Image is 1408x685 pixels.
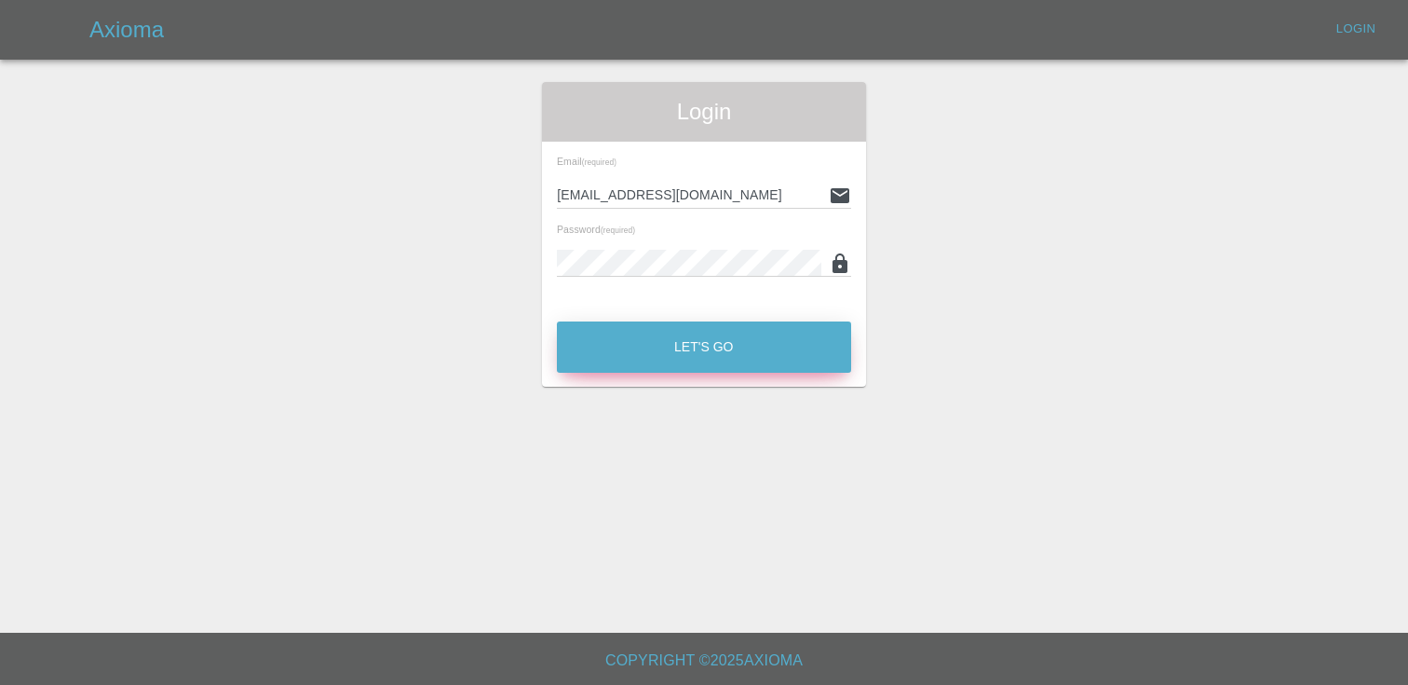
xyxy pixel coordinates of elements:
[557,322,851,373] button: Let's Go
[15,648,1393,674] h6: Copyright © 2025 Axioma
[1326,15,1386,44] a: Login
[89,15,164,45] h5: Axioma
[601,226,635,235] small: (required)
[557,97,851,127] span: Login
[557,224,635,235] span: Password
[582,158,616,167] small: (required)
[557,156,616,167] span: Email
